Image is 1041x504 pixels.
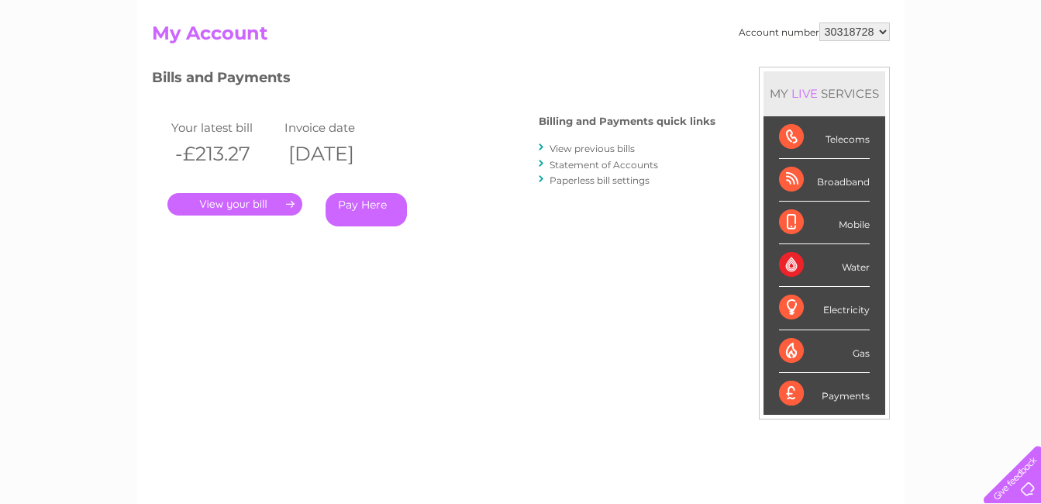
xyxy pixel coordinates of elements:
a: Pay Here [326,193,407,226]
a: Contact [938,66,976,78]
div: Clear Business is a trading name of Verastar Limited (registered in [GEOGRAPHIC_DATA] No. 3667643... [155,9,888,75]
a: Blog [906,66,929,78]
div: Gas [779,330,870,373]
div: MY SERVICES [764,71,885,116]
div: Water [779,244,870,287]
a: . [167,193,302,216]
a: Paperless bill settings [550,174,650,186]
div: Payments [779,373,870,415]
a: Water [768,66,798,78]
a: Log out [990,66,1026,78]
h4: Billing and Payments quick links [539,116,715,127]
div: Broadband [779,159,870,202]
a: View previous bills [550,143,635,154]
a: Telecoms [850,66,897,78]
td: Invoice date [281,117,394,138]
div: LIVE [788,86,821,101]
a: 0333 014 3131 [749,8,856,27]
th: [DATE] [281,138,394,170]
h3: Bills and Payments [152,67,715,94]
div: Mobile [779,202,870,244]
a: Statement of Accounts [550,159,658,171]
td: Your latest bill [167,117,281,138]
th: -£213.27 [167,138,281,170]
a: Energy [807,66,841,78]
div: Telecoms [779,116,870,159]
div: Electricity [779,287,870,330]
img: logo.png [36,40,115,88]
div: Account number [739,22,890,41]
h2: My Account [152,22,890,52]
